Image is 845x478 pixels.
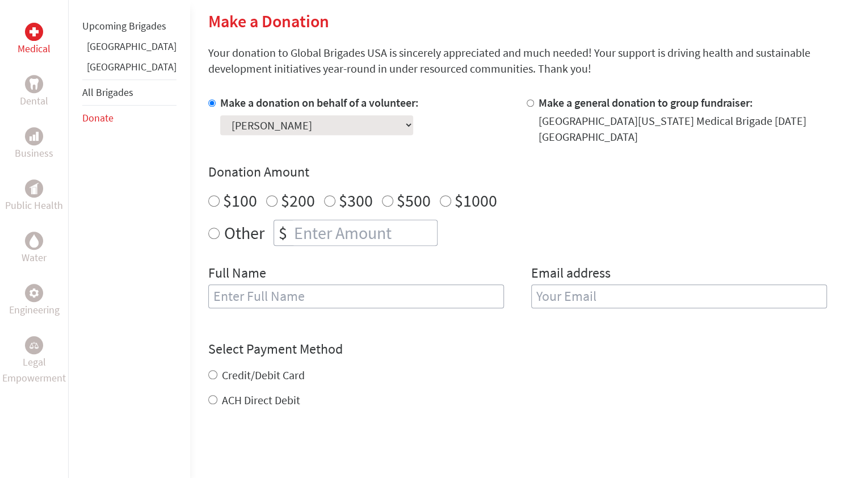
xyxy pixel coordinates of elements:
[25,127,43,145] div: Business
[82,79,176,106] li: All Brigades
[22,250,47,266] p: Water
[2,354,66,386] p: Legal Empowerment
[208,264,266,284] label: Full Name
[539,95,753,110] label: Make a general donation to group fundraiser:
[22,232,47,266] a: WaterWater
[87,40,176,53] a: [GEOGRAPHIC_DATA]
[18,23,51,57] a: MedicalMedical
[2,336,66,386] a: Legal EmpowermentLegal Empowerment
[274,220,292,245] div: $
[455,190,497,211] label: $1000
[25,179,43,198] div: Public Health
[5,198,63,213] p: Public Health
[30,78,39,89] img: Dental
[15,145,53,161] p: Business
[5,179,63,213] a: Public HealthPublic Health
[30,132,39,141] img: Business
[9,284,60,318] a: EngineeringEngineering
[82,86,133,99] a: All Brigades
[15,127,53,161] a: BusinessBusiness
[30,288,39,297] img: Engineering
[222,368,305,382] label: Credit/Debit Card
[208,431,381,475] iframe: reCAPTCHA
[25,232,43,250] div: Water
[25,336,43,354] div: Legal Empowerment
[208,11,827,31] h2: Make a Donation
[339,190,373,211] label: $300
[30,27,39,36] img: Medical
[208,45,827,77] p: Your donation to Global Brigades USA is sincerely appreciated and much needed! Your support is dr...
[30,183,39,194] img: Public Health
[25,23,43,41] div: Medical
[20,75,48,109] a: DentalDental
[531,284,827,308] input: Your Email
[397,190,431,211] label: $500
[539,113,827,145] div: [GEOGRAPHIC_DATA][US_STATE] Medical Brigade [DATE] [GEOGRAPHIC_DATA]
[220,95,419,110] label: Make a donation on behalf of a volunteer:
[208,163,827,181] h4: Donation Amount
[281,190,315,211] label: $200
[82,111,113,124] a: Donate
[82,14,176,39] li: Upcoming Brigades
[223,190,257,211] label: $100
[531,264,611,284] label: Email address
[18,41,51,57] p: Medical
[82,59,176,79] li: Guatemala
[222,393,300,407] label: ACH Direct Debit
[25,75,43,93] div: Dental
[87,60,176,73] a: [GEOGRAPHIC_DATA]
[208,284,504,308] input: Enter Full Name
[30,342,39,349] img: Legal Empowerment
[20,93,48,109] p: Dental
[82,19,166,32] a: Upcoming Brigades
[30,234,39,247] img: Water
[292,220,437,245] input: Enter Amount
[9,302,60,318] p: Engineering
[208,340,827,358] h4: Select Payment Method
[82,39,176,59] li: Ghana
[82,106,176,131] li: Donate
[224,220,264,246] label: Other
[25,284,43,302] div: Engineering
